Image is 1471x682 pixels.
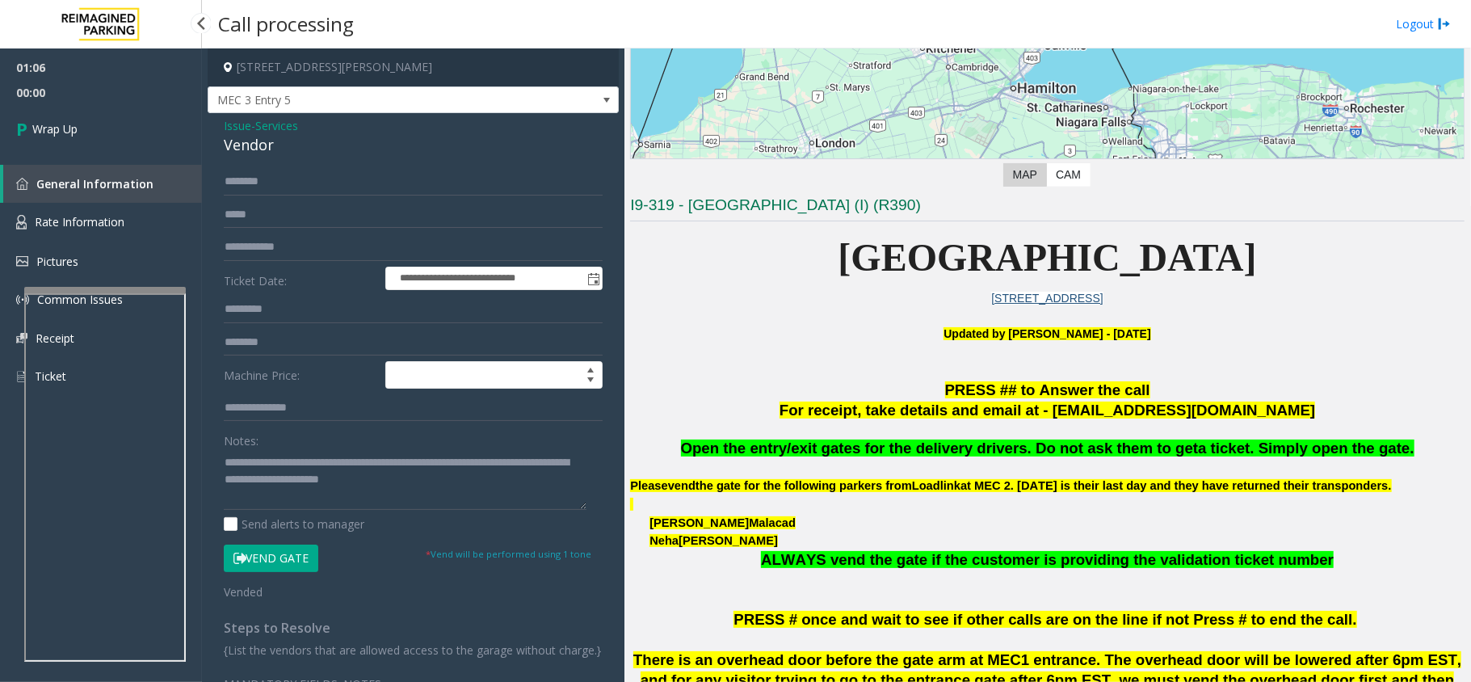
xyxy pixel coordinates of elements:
[912,479,960,493] span: Loadlink
[220,267,381,291] label: Ticket Date:
[36,254,78,269] span: Pictures
[733,611,1356,628] span: PRESS # once and wait to see if other calls are on the line if not Press # to end the call.
[1438,15,1451,32] img: logout
[224,117,251,134] span: Issue
[16,293,29,306] img: 'icon'
[649,516,749,529] span: [PERSON_NAME]
[32,120,78,137] span: Wrap Up
[224,516,364,533] label: Send alerts to manager
[35,214,124,229] span: Rate Information
[16,215,27,229] img: 'icon'
[224,134,603,156] div: Vendor
[945,381,1150,398] span: PRESS ## to Answer the call
[220,361,381,389] label: Machine Price:
[944,327,1150,340] b: Updated by [PERSON_NAME] - [DATE]
[668,479,696,493] span: vend
[579,362,602,375] span: Increase value
[838,236,1257,279] span: [GEOGRAPHIC_DATA]
[426,548,591,560] small: Vend will be performed using 1 tone
[780,402,1315,419] span: For receipt, take details and email at - [EMAIL_ADDRESS][DOMAIN_NAME]
[761,551,1334,568] span: ALWAYS vend the gate if the customer is providing the validation ticket number
[224,427,258,449] label: Notes:
[210,4,362,44] h3: Call processing
[16,369,27,384] img: 'icon'
[224,545,318,572] button: Vend Gate
[579,375,602,388] span: Decrease value
[681,440,1199,457] span: Open the entry/exit gates for the delivery drivers. Do not ask them to get
[224,642,603,659] p: {List the vendors that are allowed access to the garage without charge.}
[696,479,912,492] span: the gate for the following parkers from
[36,176,153,192] span: General Information
[679,534,778,548] span: [PERSON_NAME]
[584,267,602,290] span: Toggle popup
[749,516,796,530] span: Malacad
[208,48,619,86] h4: [STREET_ADDRESS][PERSON_NAME]
[1046,163,1091,187] label: CAM
[224,584,263,600] span: Vended
[1396,15,1451,32] a: Logout
[1198,440,1414,457] span: a ticket. Simply open the gate.
[649,534,679,547] span: Neha
[251,118,298,133] span: -
[255,117,298,134] span: Services
[16,178,28,190] img: 'icon'
[630,195,1465,221] h3: I9-319 - [GEOGRAPHIC_DATA] (I) (R390)
[208,87,536,113] span: MEC 3 Entry 5
[1003,163,1047,187] label: Map
[3,165,202,203] a: General Information
[991,292,1103,305] a: [STREET_ADDRESS]
[16,256,28,267] img: 'icon'
[960,479,1391,492] span: at MEC 2. [DATE] is their last day and they have returned their transponders.
[630,479,667,492] span: Please
[16,333,27,343] img: 'icon'
[224,621,603,636] h4: Steps to Resolve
